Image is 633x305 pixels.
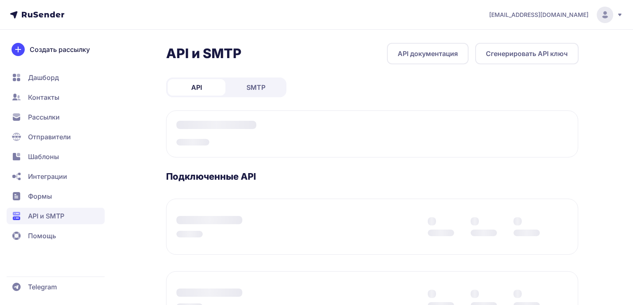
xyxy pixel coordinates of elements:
span: Дашборд [28,73,59,82]
span: API и SMTP [28,211,64,221]
a: SMTP [227,79,285,96]
span: API [191,82,202,92]
span: SMTP [246,82,265,92]
span: Контакты [28,92,59,102]
a: Telegram [7,279,105,295]
a: API [168,79,225,96]
span: [EMAIL_ADDRESS][DOMAIN_NAME] [489,11,588,19]
h2: API и SMTP [166,45,241,62]
span: Telegram [28,282,57,292]
span: Создать рассылку [30,45,90,54]
span: Помощь [28,231,56,241]
button: Сгенерировать API ключ [475,43,579,64]
span: Интеграции [28,171,67,181]
span: Шаблоны [28,152,59,162]
span: Формы [28,191,52,201]
span: Отправители [28,132,71,142]
h3: Подключенные API [166,171,579,182]
a: API документация [387,43,469,64]
span: Рассылки [28,112,60,122]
